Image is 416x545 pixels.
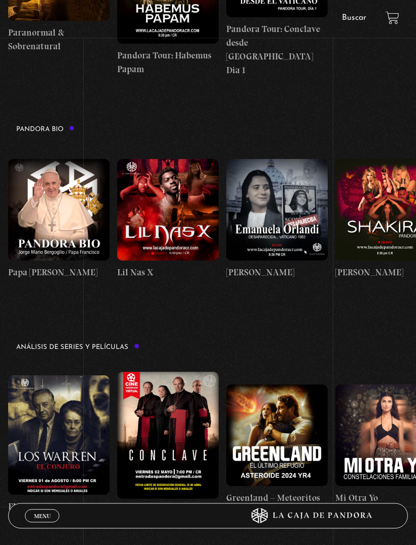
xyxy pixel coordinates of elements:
h4: Pandora Tour: Habemus Papam [117,49,219,77]
a: Conclave [117,361,219,529]
h3: Pandora Bio [16,126,75,133]
a: El Conjuro [8,361,110,529]
span: Menu [34,513,51,519]
a: Greenland – Meteoritos [226,361,328,529]
h3: Análisis de series y películas [16,344,140,351]
h4: [PERSON_NAME] [226,266,328,280]
a: Papa [PERSON_NAME] [8,143,110,295]
a: View your shopping cart [386,11,399,25]
h4: Papa [PERSON_NAME] [8,266,110,280]
a: Buscar [342,14,366,22]
a: Lil Nas X [117,143,219,295]
h4: Pandora Tour: Conclave desde [GEOGRAPHIC_DATA] Dia 1 [226,23,328,78]
h4: Lil Nas X [117,266,219,280]
h4: Paranormal & Sobrenatural [8,26,110,54]
h4: El Conjuro [8,500,110,514]
h4: Greenland – Meteoritos [226,492,328,505]
span: Cerrar [30,522,54,529]
a: [PERSON_NAME] [226,143,328,295]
